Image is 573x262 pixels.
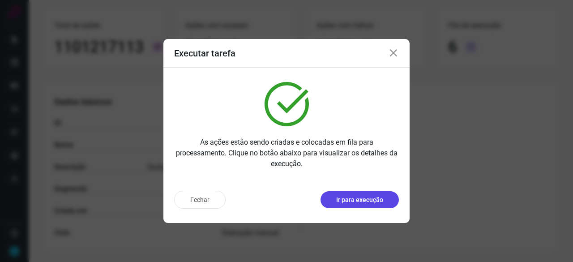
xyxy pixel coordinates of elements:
[174,191,226,209] button: Fechar
[265,82,309,126] img: verified.svg
[174,137,399,169] p: As ações estão sendo criadas e colocadas em fila para processamento. Clique no botão abaixo para ...
[336,195,383,205] p: Ir para execução
[174,48,235,59] h3: Executar tarefa
[321,191,399,208] button: Ir para execução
